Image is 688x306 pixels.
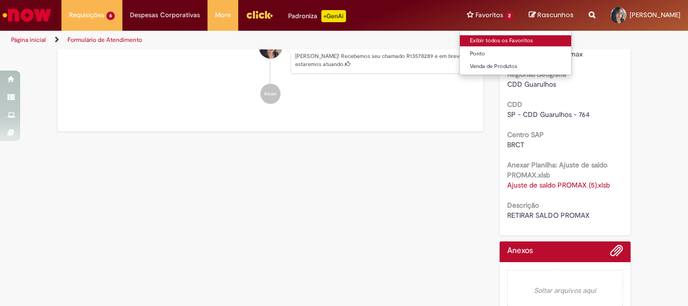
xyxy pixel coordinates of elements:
[69,10,104,20] span: Requisições
[288,10,346,22] div: Padroniza
[106,12,115,20] span: 6
[460,35,571,46] a: Exibir todos os Favoritos
[11,36,46,44] a: Página inicial
[459,30,572,75] ul: Favoritos
[295,52,470,68] p: [PERSON_NAME]! Recebemos seu chamado R13578289 e em breve estaremos atuando.
[507,70,566,79] b: Regional/Geografia
[507,80,556,89] span: CDD Guarulhos
[529,11,574,20] a: Rascunhos
[507,140,524,149] span: BRCT
[1,5,53,25] img: ServiceNow
[321,10,346,22] p: +GenAi
[507,201,539,210] b: Descrição
[475,10,503,20] span: Favoritos
[507,100,522,109] b: CDD
[507,160,607,179] b: Anexar Planilha: Ajuste de saldo PROMAX.xlsb
[130,10,200,20] span: Despesas Corporativas
[507,247,533,256] h2: Anexos
[507,110,590,119] span: SP - CDD Guarulhos - 764
[507,211,590,220] span: RETIRAR SALDO PROMAX
[630,11,680,19] span: [PERSON_NAME]
[246,7,273,22] img: click_logo_yellow_360x200.png
[505,12,514,20] span: 2
[537,10,574,20] span: Rascunhos
[215,10,231,20] span: More
[460,61,571,72] a: Venda de Produtos
[610,244,623,262] button: Adicionar anexos
[8,31,451,49] ul: Trilhas de página
[460,48,571,59] a: Ponto
[65,26,476,74] li: Jessica Novais Barbosa
[67,36,142,44] a: Formulário de Atendimento
[507,130,544,139] b: Centro SAP
[507,180,610,190] a: Download de Ajuste de saldo PROMAX (5).xlsb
